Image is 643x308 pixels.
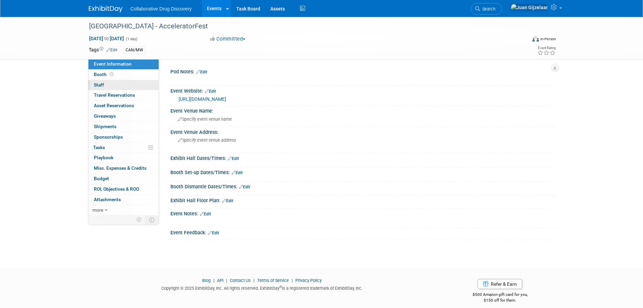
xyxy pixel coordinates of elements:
span: Sponsorships [94,134,123,140]
div: Event Format [487,35,556,45]
span: Collaborative Drug Discovery [131,6,192,11]
a: Edit [205,89,216,94]
a: more [88,205,159,215]
span: Attachments [94,197,121,202]
a: Edit [208,231,219,235]
span: Budget [94,176,109,181]
td: Tags [89,46,117,54]
img: Juan Gijzelaar [511,4,548,11]
span: | [212,278,216,283]
div: Event Venue Name: [170,106,555,114]
td: Personalize Event Tab Strip [133,215,145,224]
span: Specify event venue address [178,138,236,143]
a: Edit [106,48,117,52]
div: $150 off for them. [446,298,555,303]
div: Event Website: [170,86,555,95]
div: Exhibit Hall Floor Plan: [170,195,555,204]
span: Misc. Expenses & Credits [94,165,146,171]
div: Event Rating [537,46,556,50]
a: Booth [88,70,159,80]
a: Edit [200,212,211,216]
a: Search [471,3,502,15]
span: (1 day) [125,37,137,41]
a: Blog [202,278,211,283]
img: Format-Inperson.png [532,36,539,42]
span: | [224,278,229,283]
a: Contact Us [230,278,251,283]
div: Booth Set-up Dates/Times: [170,167,555,176]
td: Toggle Event Tabs [145,215,159,224]
a: Tasks [88,143,159,153]
span: Specify event venue name [178,117,232,122]
span: Staff [94,82,104,88]
a: Event Information [88,59,159,69]
span: Tasks [93,145,105,150]
a: Attachments [88,195,159,205]
span: | [252,278,256,283]
a: Budget [88,174,159,184]
a: Edit [228,156,239,161]
a: Asset Reservations [88,101,159,111]
div: Copyright © 2025 ExhibitDay, Inc. All rights reserved. ExhibitDay is a registered trademark of Ex... [89,284,436,291]
a: Shipments [88,122,159,132]
span: Playbook [94,155,113,160]
a: Terms of Service [257,278,289,283]
div: Booth Dismantle Dates/Times: [170,182,555,190]
span: [DATE] [DATE] [89,35,124,42]
span: more [92,207,103,213]
a: Sponsorships [88,132,159,142]
div: In-Person [540,37,556,42]
span: Booth not reserved yet [108,72,115,77]
a: ROI, Objectives & ROO [88,184,159,194]
span: to [103,36,110,41]
span: | [290,278,294,283]
div: Event Venue Address: [170,127,555,136]
span: ROI, Objectives & ROO [94,186,139,192]
a: Privacy Policy [295,278,322,283]
div: Event Feedback: [170,228,555,236]
span: Search [480,6,495,11]
span: Asset Reservations [94,103,134,108]
span: Booth [94,72,115,77]
a: Refer & Earn [478,279,522,289]
span: Event Information [94,61,132,67]
sup: ® [279,285,282,289]
div: Exhibit Hall Dates/Times: [170,153,555,162]
div: Pod Notes: [170,67,555,75]
a: Staff [88,80,159,90]
button: Committed [208,35,248,43]
a: Edit [196,70,207,74]
div: CAN/MW [124,47,145,54]
a: Playbook [88,153,159,163]
div: Event Notes: [170,209,555,217]
a: Misc. Expenses & Credits [88,163,159,173]
a: Edit [232,170,243,175]
a: Travel Reservations [88,90,159,100]
div: [GEOGRAPHIC_DATA] - AcceleratorFest [87,20,516,32]
img: ExhibitDay [89,6,123,13]
a: Giveaways [88,111,159,121]
span: Travel Reservations [94,92,135,98]
a: Edit [239,185,250,189]
a: Edit [222,198,233,203]
span: Shipments [94,124,116,129]
a: API [217,278,223,283]
a: [URL][DOMAIN_NAME] [179,96,226,102]
span: Giveaways [94,113,116,119]
div: $500 Amazon gift card for you, [446,287,555,303]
